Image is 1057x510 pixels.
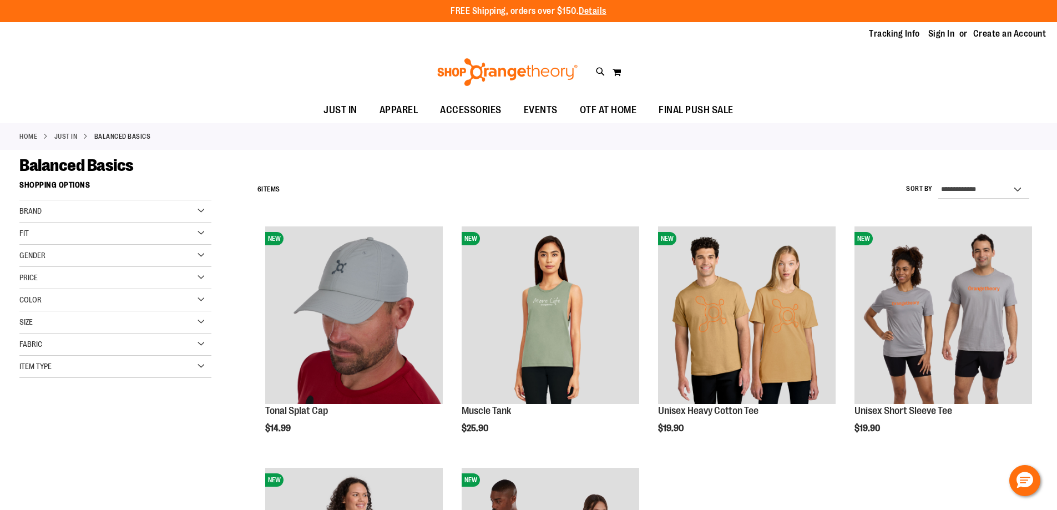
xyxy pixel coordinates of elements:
[19,175,211,200] strong: Shopping Options
[451,5,606,18] p: FREE Shipping, orders over $150.
[429,98,513,123] a: ACCESSORIES
[265,226,443,404] img: Product image for Grey Tonal Splat Cap
[658,226,836,406] a: Unisex Heavy Cotton TeeNEW
[456,221,645,462] div: product
[19,317,33,326] span: Size
[19,132,37,142] a: Home
[19,362,52,371] span: Item Type
[19,295,42,304] span: Color
[658,226,836,404] img: Unisex Heavy Cotton Tee
[854,232,873,245] span: NEW
[19,340,42,349] span: Fabric
[569,98,648,123] a: OTF AT HOME
[257,181,280,198] h2: Items
[854,405,952,416] a: Unisex Short Sleeve Tee
[265,232,284,245] span: NEW
[19,229,29,238] span: Fit
[19,206,42,215] span: Brand
[19,156,134,175] span: Balanced Basics
[462,405,511,416] a: Muscle Tank
[462,226,639,406] a: Muscle TankNEW
[658,232,676,245] span: NEW
[658,423,685,433] span: $19.90
[1009,465,1040,496] button: Hello, have a question? Let’s chat.
[19,251,45,260] span: Gender
[973,28,1046,40] a: Create an Account
[54,132,78,142] a: JUST IN
[19,273,38,282] span: Price
[368,98,429,123] a: APPAREL
[265,226,443,406] a: Product image for Grey Tonal Splat CapNEW
[854,226,1032,404] img: Unisex Short Sleeve Tee
[94,132,151,142] strong: Balanced Basics
[653,221,841,462] div: product
[524,98,558,123] span: EVENTS
[323,98,357,123] span: JUST IN
[658,405,758,416] a: Unisex Heavy Cotton Tee
[513,98,569,123] a: EVENTS
[260,221,448,462] div: product
[462,473,480,487] span: NEW
[380,98,418,123] span: APPAREL
[462,226,639,404] img: Muscle Tank
[436,58,579,86] img: Shop Orangetheory
[257,185,262,193] span: 6
[265,423,292,433] span: $14.99
[854,423,882,433] span: $19.90
[580,98,637,123] span: OTF AT HOME
[462,423,490,433] span: $25.90
[265,473,284,487] span: NEW
[659,98,734,123] span: FINAL PUSH SALE
[462,232,480,245] span: NEW
[869,28,920,40] a: Tracking Info
[648,98,745,123] a: FINAL PUSH SALE
[906,184,933,194] label: Sort By
[854,226,1032,406] a: Unisex Short Sleeve TeeNEW
[579,6,606,16] a: Details
[440,98,502,123] span: ACCESSORIES
[265,405,328,416] a: Tonal Splat Cap
[312,98,368,123] a: JUST IN
[849,221,1038,462] div: product
[928,28,955,40] a: Sign In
